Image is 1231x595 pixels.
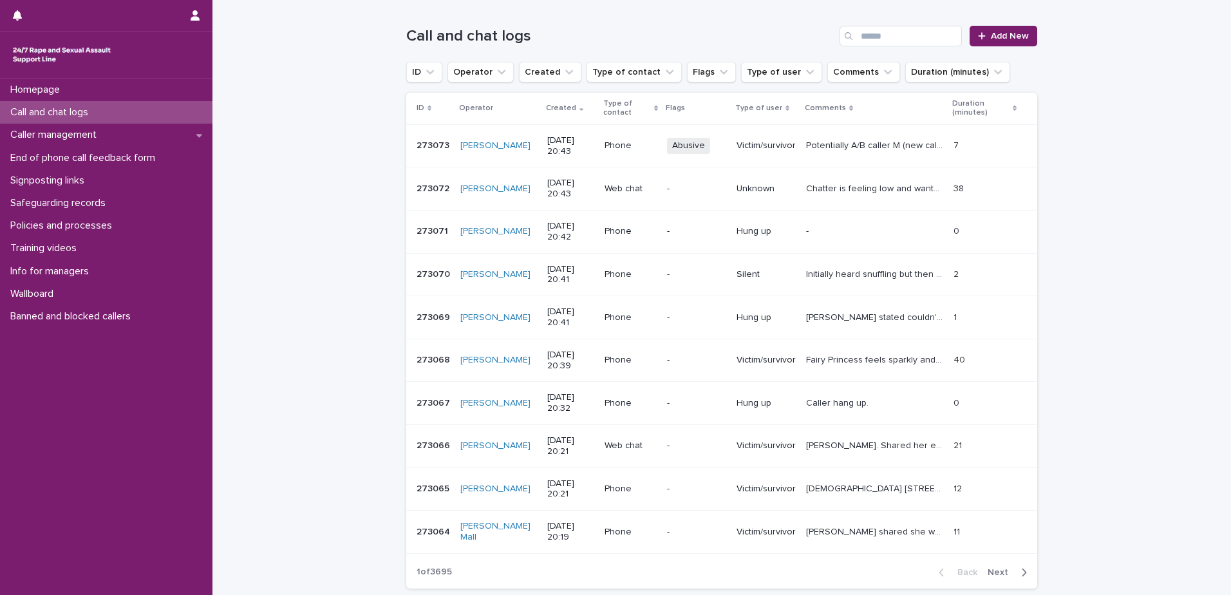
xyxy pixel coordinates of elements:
p: [DATE] 20:39 [547,350,594,372]
p: - [667,527,726,538]
p: Web chat [605,184,657,194]
tr: 273065273065 [PERSON_NAME] [DATE] 20:21Phone-Victim/survivor[DEMOGRAPHIC_DATA] [STREET_ADDRESS]. ... [406,467,1037,511]
img: rhQMoQhaT3yELyF149Cw [10,42,113,68]
p: Phone [605,484,657,495]
p: 1 of 3695 [406,556,462,588]
p: Victim/survivor [737,140,796,151]
p: 273073 [417,138,452,151]
p: 273064 [417,524,453,538]
p: Training videos [5,242,87,254]
p: [DATE] 20:19 [547,521,594,543]
p: 40 [954,352,968,366]
button: Created [519,62,581,82]
a: [PERSON_NAME] [460,484,531,495]
p: Created [546,101,576,115]
p: - [667,184,726,194]
p: Caller shared she wanted information as she needed support with police investigation/reporting. S... [806,524,946,538]
p: Caller hang up. [806,395,871,409]
p: Phone [605,527,657,538]
a: [PERSON_NAME] [460,355,531,366]
p: Duration (minutes) [952,97,1010,120]
p: [DATE] 20:43 [547,178,594,200]
tr: 273066273066 [PERSON_NAME] [DATE] 20:21Web chat-Victim/survivor[PERSON_NAME]. Shared her experien... [406,424,1037,467]
p: Info for managers [5,265,99,278]
p: [DATE] 20:41 [547,307,594,328]
button: ID [406,62,442,82]
p: [DATE] 20:21 [547,435,594,457]
p: Victim/survivor [737,355,796,366]
p: Fairy Princess feels sparkly and scared, shutting her eyes makes the scary thing disappear, did n... [806,352,946,366]
a: [PERSON_NAME] [460,184,531,194]
p: [DATE] 20:21 [547,478,594,500]
p: Call and chat logs [5,106,99,118]
p: 21 [954,438,964,451]
p: Victim/survivor [737,527,796,538]
p: 273067 [417,395,453,409]
p: Phone [605,312,657,323]
p: - [667,269,726,280]
p: - [667,355,726,366]
button: Next [982,567,1037,578]
p: - [667,226,726,237]
p: [DATE] 20:41 [547,264,594,286]
p: Sarah. Shared her experience of "being taken" by a man she did not know. Provided emotional empow... [806,438,946,451]
span: Add New [991,32,1029,41]
p: Comments [805,101,846,115]
button: Back [928,567,982,578]
p: 7 [954,138,961,151]
p: 273068 [417,352,453,366]
p: Victim/survivor [737,440,796,451]
button: Comments [827,62,900,82]
p: Phone [605,398,657,409]
button: Type of user [741,62,822,82]
p: Hung up [737,398,796,409]
button: Duration (minutes) [905,62,1010,82]
p: 273072 [417,181,452,194]
p: - [667,440,726,451]
h1: Call and chat logs [406,27,834,46]
p: Type of contact [603,97,651,120]
p: Policies and processes [5,220,122,232]
p: 273065 [417,481,452,495]
span: Next [988,568,1016,577]
tr: 273072273072 [PERSON_NAME] [DATE] 20:43Web chat-UnknownChatter is feeling low and wanted to explo... [406,167,1037,211]
p: Phone [605,269,657,280]
tr: 273071273071 [PERSON_NAME] [DATE] 20:42Phone-Hung up-- 00 [406,210,1037,253]
p: 0 [954,223,962,237]
p: [DATE] 20:42 [547,221,594,243]
p: 12 [954,481,964,495]
p: [DATE] 20:43 [547,135,594,157]
a: [PERSON_NAME] Mall [460,521,537,543]
a: Add New [970,26,1037,46]
p: Potentially A/B caller M (new caller) but am not 100% sure. Caller chose to remain anonymous, and... [806,138,946,151]
a: [PERSON_NAME] [460,440,531,451]
p: Safeguarding records [5,197,116,209]
p: Phone [605,226,657,237]
input: Search [840,26,962,46]
p: Unknown [737,184,796,194]
a: [PERSON_NAME] [460,140,531,151]
p: Type of user [735,101,782,115]
p: Female caller disclosed sexual assault. We discussed her feelings and emotions around the assault... [806,481,946,495]
span: Back [950,568,977,577]
p: 273071 [417,223,451,237]
p: Hung up [737,226,796,237]
p: Victim/survivor [737,484,796,495]
p: Wallboard [5,288,64,300]
p: - [667,398,726,409]
p: End of phone call feedback form [5,152,165,164]
a: [PERSON_NAME] [460,269,531,280]
p: Chatter is feeling low and wanted to explore emotional support, validated the chatter, and explor... [806,181,946,194]
button: Type of contact [587,62,682,82]
a: [PERSON_NAME] [460,312,531,323]
p: Initially heard snuffling but then an exceptionally buzzing loud noise that hurt worker's ears, w... [806,267,946,280]
a: [PERSON_NAME] [460,226,531,237]
span: Abusive [667,138,710,154]
p: 1 [954,310,959,323]
button: Operator [447,62,514,82]
tr: 273070273070 [PERSON_NAME] [DATE] 20:41Phone-SilentInitially heard snuffling but then an exceptio... [406,253,1037,296]
tr: 273067273067 [PERSON_NAME] [DATE] 20:32Phone-Hung upCaller hang up.Caller hang up. 00 [406,382,1037,425]
p: Hung up [737,312,796,323]
tr: 273064273064 [PERSON_NAME] Mall [DATE] 20:19Phone-Victim/survivor[PERSON_NAME] shared she wanted ... [406,511,1037,554]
